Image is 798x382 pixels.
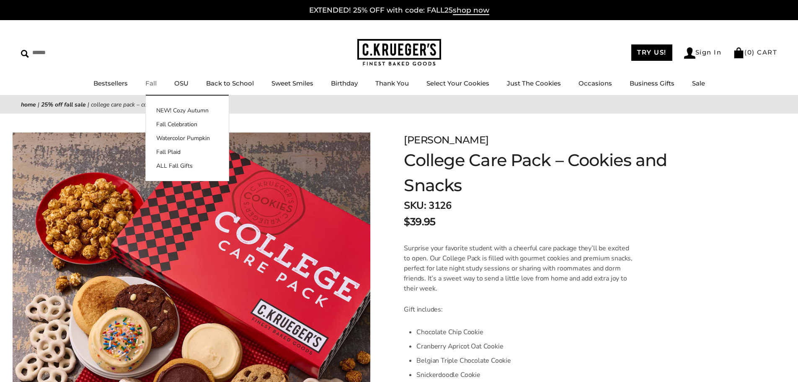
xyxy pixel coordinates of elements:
a: EXTENDED! 25% OFF with code: FALL25shop now [309,6,489,15]
a: Watercolor Pumpkin [146,134,229,143]
span: 3126 [429,199,451,212]
a: Sign In [684,47,722,59]
p: Surprise your favorite student with a cheerful care package they’ll be excited to open. Our Colle... [404,243,633,294]
a: Sale [692,79,705,87]
li: Snickerdoodle Cookie [416,368,633,382]
a: Select Your Cookies [426,79,489,87]
a: Birthday [331,79,358,87]
a: Just The Cookies [507,79,561,87]
p: Gift includes: [404,304,633,314]
span: | [38,101,39,109]
a: NEW! Cozy Autumn [146,106,229,115]
a: Occasions [578,79,612,87]
span: | [88,101,89,109]
a: Business Gifts [630,79,674,87]
a: (0) CART [733,48,777,56]
li: Belgian Triple Chocolate Cookie [416,353,633,368]
span: $39.95 [404,214,435,229]
nav: breadcrumbs [21,100,777,109]
span: College Care Pack – Cookies and Snacks [91,101,191,109]
div: [PERSON_NAME] [404,133,671,148]
a: Sweet Smiles [271,79,313,87]
a: TRY US! [631,44,672,61]
input: Search [21,46,121,59]
a: Fall Plaid [146,148,229,156]
img: Bag [733,47,744,58]
a: Fall [145,79,157,87]
h1: College Care Pack – Cookies and Snacks [404,148,671,198]
a: Thank You [375,79,409,87]
a: Back to School [206,79,254,87]
a: OSU [174,79,189,87]
strong: SKU: [404,199,426,212]
img: Account [684,47,695,59]
a: 25% OFF Fall Sale [41,101,86,109]
img: C.KRUEGER'S [357,39,441,66]
span: 0 [747,48,752,56]
img: Search [21,50,29,58]
a: ALL Fall Gifts [146,161,229,170]
a: Fall Celebration [146,120,229,129]
a: Bestsellers [93,79,128,87]
li: Cranberry Apricot Oat Cookie [416,339,633,353]
li: Chocolate Chip Cookie [416,325,633,339]
span: shop now [453,6,489,15]
a: Home [21,101,36,109]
